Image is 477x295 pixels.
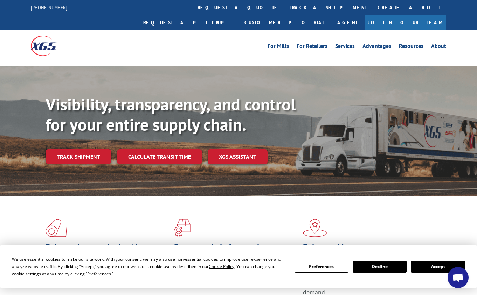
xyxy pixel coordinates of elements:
a: Join Our Team [365,15,446,30]
h1: Specialized Freight Experts [174,243,297,263]
h1: Flooring Logistics Solutions [46,243,169,263]
a: Resources [399,43,423,51]
a: Track shipment [46,149,111,164]
h1: Flagship Distribution Model [303,243,426,271]
div: We use essential cookies to make our site work. With your consent, we may also use non-essential ... [12,256,286,278]
a: [PHONE_NUMBER] [31,4,67,11]
button: Accept [411,261,465,273]
a: About [431,43,446,51]
a: Customer Portal [239,15,330,30]
a: For Retailers [297,43,327,51]
button: Decline [353,261,407,273]
a: Calculate transit time [117,149,202,164]
a: Open chat [448,267,469,288]
a: XGS ASSISTANT [208,149,268,164]
img: xgs-icon-total-supply-chain-intelligence-red [46,219,67,237]
img: xgs-icon-focused-on-flooring-red [174,219,191,237]
b: Visibility, transparency, and control for your entire supply chain. [46,93,296,135]
img: xgs-icon-flagship-distribution-model-red [303,219,327,237]
a: Agent [330,15,365,30]
a: Advantages [362,43,391,51]
a: For Mills [268,43,289,51]
span: Cookie Policy [209,264,234,269]
a: Services [335,43,355,51]
a: Request a pickup [138,15,239,30]
button: Preferences [295,261,348,273]
span: Preferences [87,271,111,277]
